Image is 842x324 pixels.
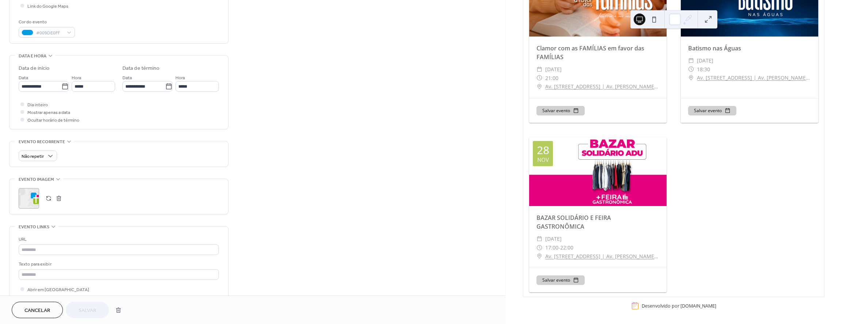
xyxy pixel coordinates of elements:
[545,74,558,83] span: 21:00
[688,56,694,65] div: ​
[22,152,44,161] span: Não repetir
[19,18,73,26] div: Cor do evento
[536,65,542,74] div: ​
[688,106,736,115] button: Salvar evento
[12,302,63,318] button: Cancelar
[680,303,716,309] a: [DOMAIN_NAME]
[19,188,39,209] div: ;
[122,74,132,82] span: Data
[72,74,81,82] span: Hora
[536,252,542,261] div: ​
[529,44,667,61] div: Clamor com as FAMÍLIAS em favor das FAMÍLIAS
[19,65,49,72] div: Data de início
[175,74,185,82] span: Hora
[697,73,811,82] a: Av. [STREET_ADDRESS] | Av. [PERSON_NAME], 3121 - Pirituba
[36,29,63,37] span: #009DE0FF
[536,106,585,115] button: Salvar evento
[27,117,79,124] span: Ocultar horário de término
[688,65,694,74] div: ​
[560,243,573,252] span: 22:00
[545,65,562,74] span: [DATE]
[545,235,562,243] span: [DATE]
[122,65,160,72] div: Data de término
[681,44,818,53] div: Batismo nas Águas
[558,243,560,252] span: -
[545,252,659,261] a: Av. [STREET_ADDRESS] | Av. [PERSON_NAME], 3121 - Pirituba
[688,73,694,82] div: ​
[27,101,48,109] span: Dia inteiro
[19,74,28,82] span: Data
[545,82,659,91] a: Av. [STREET_ADDRESS] | Av. [PERSON_NAME], 3121 - Pirituba
[642,303,716,309] div: Desenvolvido por
[19,176,54,183] span: Evento imagem
[24,307,50,315] span: Cancelar
[27,109,70,117] span: Mostrar apenas a data
[536,243,542,252] div: ​
[536,275,585,285] button: Salvar evento
[545,243,558,252] span: 17:00
[19,236,217,243] div: URL
[19,138,65,146] span: Evento recorrente
[536,235,542,243] div: ​
[19,260,217,268] div: Texto para exibir
[697,65,710,74] span: 18:30
[697,56,713,65] span: [DATE]
[537,145,549,156] div: 28
[19,223,49,231] span: Evento links
[27,286,89,294] span: Abrir em [GEOGRAPHIC_DATA]
[536,74,542,83] div: ​
[536,82,542,91] div: ​
[27,3,68,10] span: Link do Google Maps
[529,213,667,231] div: BAZAR SOLIDÁRIO E FEIRA GASTRONÔMICA
[19,52,46,60] span: Data e hora
[537,157,549,163] div: nov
